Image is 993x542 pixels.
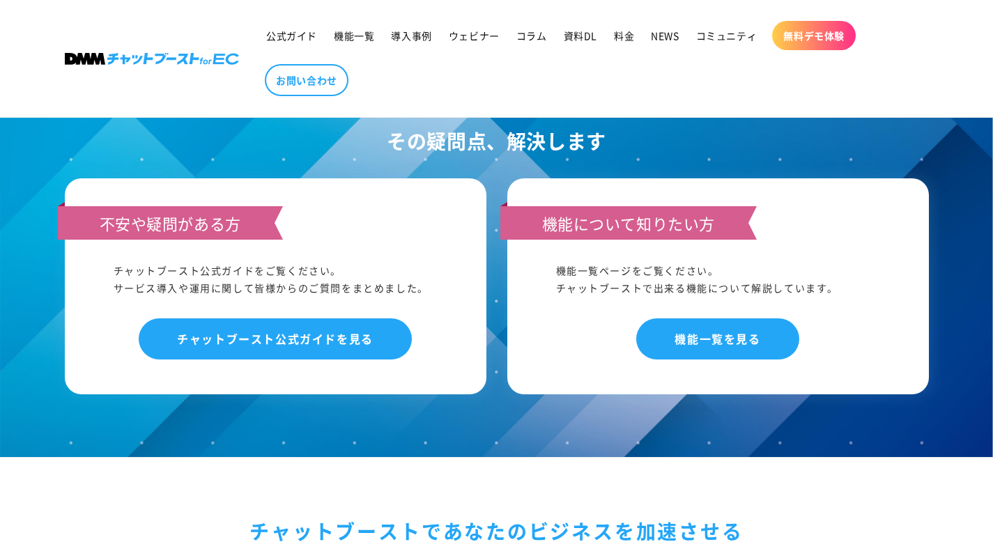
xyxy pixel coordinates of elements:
[58,206,283,240] h3: 不安や疑問がある方
[391,29,431,42] span: 導入事例
[325,21,383,50] a: 機能一覧
[139,318,412,359] a: チャットブースト公式ガイドを見る
[65,125,929,158] h2: その疑問点、解決します
[636,318,799,359] a: 機能一覧を見る
[614,29,634,42] span: 料金
[276,74,337,86] span: お問い合わせ
[606,21,642,50] a: 料金
[783,29,845,42] span: 無料デモ体験
[334,29,374,42] span: 機能一覧
[556,262,880,297] div: 機能一覧ページをご覧ください。 チャットブーストで出来る機能について解説しています。
[258,21,325,50] a: 公式ガイド
[516,29,547,42] span: コラム
[772,21,856,50] a: 無料デモ体験
[564,29,597,42] span: 資料DL
[449,29,500,42] span: ウェビナー
[500,206,757,240] h3: 機能について知りたい方
[65,53,239,65] img: 株式会社DMM Boost
[440,21,508,50] a: ウェビナー
[642,21,687,50] a: NEWS
[266,29,317,42] span: 公式ガイド
[696,29,757,42] span: コミュニティ
[688,21,766,50] a: コミュニティ
[383,21,440,50] a: 導入事例
[114,262,438,297] div: チャットブースト公式ガイドをご覧ください。 サービス導入や運用に関して皆様からのご質問をまとめました。
[651,29,679,42] span: NEWS
[508,21,555,50] a: コラム
[555,21,606,50] a: 資料DL
[265,64,348,96] a: お問い合わせ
